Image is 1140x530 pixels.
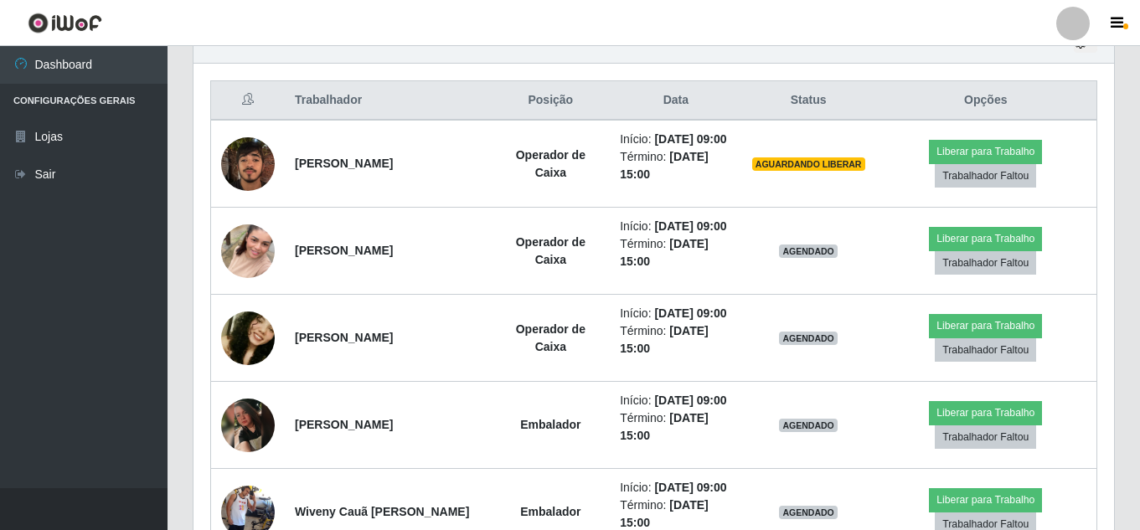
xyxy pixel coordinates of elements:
[221,399,275,452] img: 1610066289915.jpeg
[779,419,838,432] span: AGENDADO
[620,479,731,497] li: Início:
[654,219,726,233] time: [DATE] 09:00
[610,81,741,121] th: Data
[929,314,1042,337] button: Liberar para Trabalho
[221,281,275,394] img: 1666052653586.jpeg
[28,13,102,33] img: CoreUI Logo
[492,81,611,121] th: Posição
[295,244,393,257] strong: [PERSON_NAME]
[620,322,731,358] li: Término:
[516,235,585,266] strong: Operador de Caixa
[875,81,1097,121] th: Opções
[295,157,393,170] strong: [PERSON_NAME]
[620,148,731,183] li: Término:
[520,418,580,431] strong: Embalador
[779,332,838,345] span: AGENDADO
[516,148,585,179] strong: Operador de Caixa
[935,251,1036,275] button: Trabalhador Faltou
[295,331,393,344] strong: [PERSON_NAME]
[620,409,731,445] li: Término:
[620,235,731,270] li: Término:
[620,131,731,148] li: Início:
[285,81,492,121] th: Trabalhador
[295,418,393,431] strong: [PERSON_NAME]
[654,481,726,494] time: [DATE] 09:00
[929,140,1042,163] button: Liberar para Trabalho
[654,394,726,407] time: [DATE] 09:00
[929,227,1042,250] button: Liberar para Trabalho
[516,322,585,353] strong: Operador de Caixa
[742,81,875,121] th: Status
[221,128,275,199] img: 1750954227497.jpeg
[752,157,865,171] span: AGUARDANDO LIBERAR
[620,392,731,409] li: Início:
[935,338,1036,362] button: Trabalhador Faltou
[929,488,1042,512] button: Liberar para Trabalho
[779,244,838,258] span: AGENDADO
[935,425,1036,449] button: Trabalhador Faltou
[620,218,731,235] li: Início:
[295,505,469,518] strong: Wiveny Cauã [PERSON_NAME]
[520,505,580,518] strong: Embalador
[935,164,1036,188] button: Trabalhador Faltou
[779,506,838,519] span: AGENDADO
[221,203,275,299] img: 1753525532646.jpeg
[654,132,726,146] time: [DATE] 09:00
[620,305,731,322] li: Início:
[929,401,1042,425] button: Liberar para Trabalho
[654,306,726,320] time: [DATE] 09:00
